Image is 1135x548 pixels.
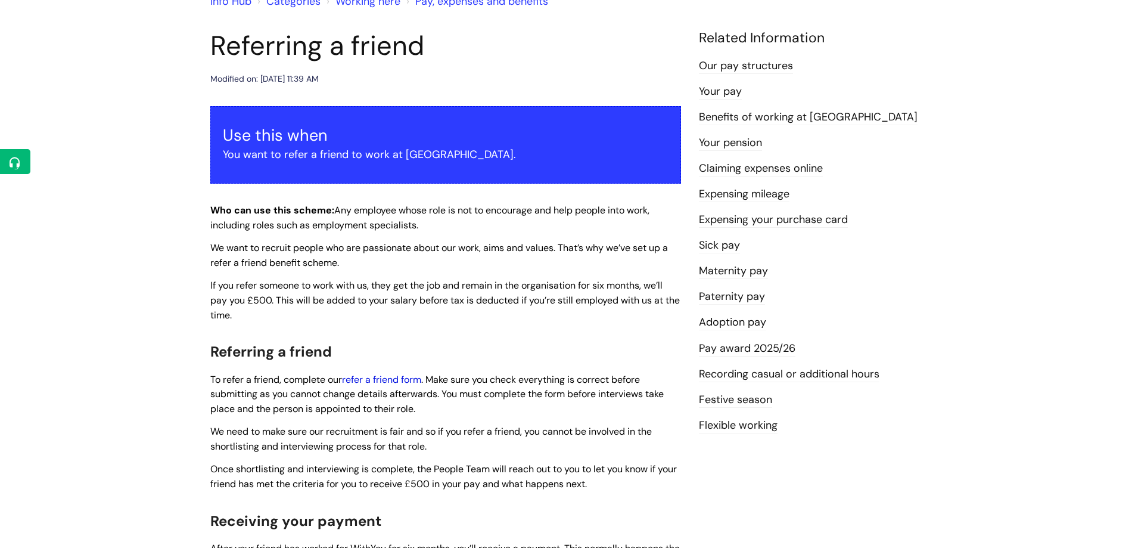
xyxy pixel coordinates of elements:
[699,264,768,279] a: Maternity pay
[699,84,742,100] a: Your pay
[699,58,793,74] a: Our pay structures
[210,72,319,86] div: Modified on: [DATE] 11:39 AM
[699,212,848,228] a: Expensing your purchase card
[699,135,762,151] a: Your pension
[699,315,766,330] a: Adoption pay
[210,425,652,453] span: We need to make sure our recruitment is fair and so if you refer a friend, you cannot be involved...
[699,161,823,177] a: Claiming expenses online
[210,279,680,321] span: If you refer someone to work with us, they get the job and remain in the organisation for six mon...
[699,418,778,434] a: Flexible working
[210,373,664,416] span: To refer a friend, complete our . Make sure you check everything is correct before submitting as ...
[699,341,795,357] a: Pay award 2025/26
[699,110,918,125] a: Benefits of working at [GEOGRAPHIC_DATA]
[210,204,649,231] span: Any employee whose role is not to encourage and help people into work, including roles such as em...
[210,463,677,490] span: Once shortlisting and interviewing is complete, the People Team will reach out to you to let you ...
[223,145,668,164] p: You want to refer a friend to work at [GEOGRAPHIC_DATA].
[210,512,381,530] span: Receiving your payment
[699,187,789,202] a: Expensing mileage
[210,204,334,216] strong: Who can use this scheme:
[699,392,772,408] a: Festive season
[210,342,332,361] span: Referring a friend
[699,30,925,47] h4: Related Information
[210,242,668,269] span: We want to recruit people who are passionate about our work, aims and values. That’s why we’ve se...
[699,367,879,382] a: Recording casual or additional hours
[699,289,765,305] a: Paternity pay
[699,238,740,253] a: Sick pay
[342,373,421,386] a: refer a friend form
[210,30,681,62] h1: Referring a friend
[223,126,668,145] h3: Use this when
